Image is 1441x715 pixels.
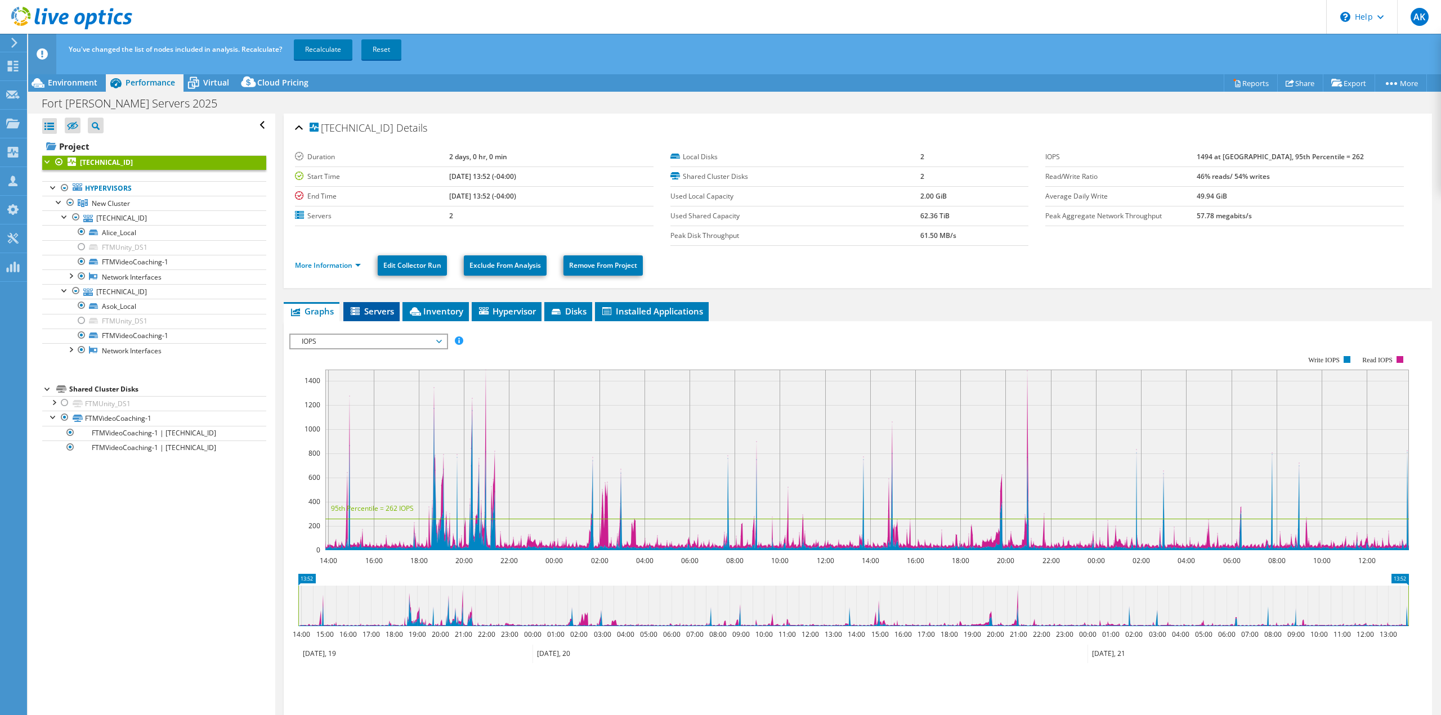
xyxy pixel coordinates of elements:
text: 95th Percentile = 262 IOPS [331,503,414,513]
text: 23:00 [501,629,518,639]
text: 06:00 [663,629,681,639]
a: Alice_Local [42,225,266,240]
text: 00:00 [1079,629,1097,639]
text: 05:00 [640,629,657,639]
text: 02:00 [1133,556,1150,565]
text: 16:00 [894,629,912,639]
label: End Time [295,191,449,202]
text: 02:00 [570,629,588,639]
a: Hypervisors [42,181,266,196]
text: 17:00 [918,629,935,639]
text: 200 [308,521,320,530]
a: Reset [361,39,401,60]
text: 00:00 [545,556,563,565]
span: Environment [48,77,97,88]
text: 18:00 [941,629,958,639]
text: 04:00 [1172,629,1189,639]
text: 05:00 [1195,629,1212,639]
text: 10:00 [1313,556,1331,565]
text: 01:00 [547,629,565,639]
text: 22:00 [1033,629,1050,639]
span: New Cluster [92,199,130,208]
a: More [1375,74,1427,92]
a: FTMUnity_DS1 [42,396,266,411]
b: 49.94 GiB [1197,191,1227,201]
svg: \n [1340,12,1350,22]
text: 10:00 [755,629,773,639]
b: 46% reads/ 54% writes [1197,172,1270,181]
a: Export [1323,74,1375,92]
text: 07:00 [686,629,704,639]
b: [DATE] 13:52 (-04:00) [449,191,516,201]
b: 2 [920,172,924,181]
a: FTMVideoCoaching-1 [42,411,266,425]
text: 02:00 [1125,629,1143,639]
label: Start Time [295,171,449,182]
text: 08:00 [1268,556,1286,565]
label: Peak Aggregate Network Throughput [1045,210,1197,222]
text: 16:00 [907,556,924,565]
text: 0 [316,545,320,555]
text: 400 [308,497,320,506]
text: 04:00 [617,629,634,639]
text: 23:00 [1056,629,1073,639]
span: Inventory [408,305,463,317]
text: 14:00 [293,629,310,639]
text: 1200 [305,400,320,410]
text: 06:00 [1223,556,1241,565]
text: 03:00 [594,629,611,639]
text: 18:00 [952,556,969,565]
a: [TECHNICAL_ID] [42,210,266,225]
a: Asok_Local [42,299,266,313]
text: 08:00 [709,629,727,639]
b: 2 [449,211,453,221]
b: 61.50 MB/s [920,231,956,240]
text: 15:00 [316,629,334,639]
span: Performance [126,77,175,88]
a: FTMVideoCoaching-1 | [TECHNICAL_ID] [42,440,266,455]
text: 11:00 [778,629,796,639]
a: New Cluster [42,196,266,210]
text: 22:00 [478,629,495,639]
text: 16:00 [339,629,357,639]
text: 14:00 [848,629,865,639]
a: Project [42,137,266,155]
text: 10:00 [771,556,789,565]
a: FTMVideoCoaching-1 | [TECHNICAL_ID] [42,426,266,440]
span: Details [396,121,427,134]
text: 10:00 [1310,629,1328,639]
label: Average Daily Write [1045,191,1197,202]
a: [TECHNICAL_ID] [42,155,266,170]
a: Remove From Project [563,255,643,276]
a: More Information [295,260,361,270]
text: 17:00 [363,629,380,639]
text: 04:00 [1178,556,1195,565]
text: 600 [308,473,320,482]
text: 12:00 [817,556,834,565]
label: Used Local Capacity [670,191,920,202]
span: AK [1411,8,1429,26]
b: [TECHNICAL_ID] [80,158,133,167]
span: Graphs [289,305,334,317]
text: 00:00 [524,629,542,639]
label: Used Shared Capacity [670,210,920,222]
text: 21:00 [1010,629,1027,639]
text: 12:00 [802,629,819,639]
label: Duration [295,151,449,163]
text: 11:00 [1333,629,1351,639]
text: Write IOPS [1308,356,1340,364]
a: FTMVideoCoaching-1 [42,255,266,269]
text: 18:00 [386,629,403,639]
a: FTMVideoCoaching-1 [42,329,266,343]
text: Read IOPS [1363,356,1393,364]
text: 1000 [305,424,320,434]
text: 19:00 [409,629,426,639]
span: Installed Applications [601,305,703,317]
text: 19:00 [964,629,981,639]
text: 20:00 [455,556,473,565]
text: 03:00 [1149,629,1166,639]
text: 1400 [305,376,320,385]
text: 08:00 [726,556,744,565]
span: Cloud Pricing [257,77,308,88]
text: 02:00 [591,556,608,565]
